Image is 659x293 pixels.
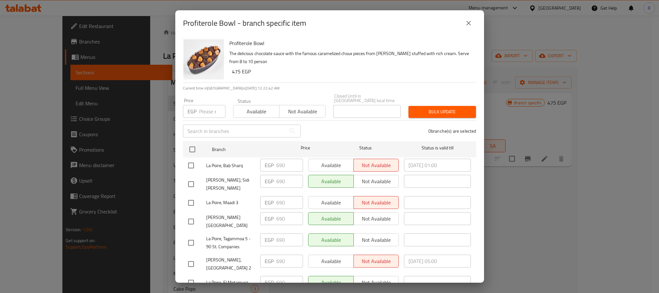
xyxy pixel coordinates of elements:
[461,15,476,31] button: close
[265,236,274,244] p: EGP
[279,105,325,118] button: Not available
[212,146,279,154] span: Branch
[276,159,303,172] input: Please enter price
[276,212,303,225] input: Please enter price
[229,39,471,48] h6: Profiterole Bowl
[265,279,274,286] p: EGP
[229,50,471,66] p: The delicious chocolate sauce with the famous caramelized choux pieces from [PERSON_NAME] stuffed...
[236,107,277,116] span: Available
[206,213,255,230] span: [PERSON_NAME][GEOGRAPHIC_DATA]
[199,105,225,118] input: Please enter price
[183,125,286,137] input: Search in branches
[206,176,255,192] span: [PERSON_NAME], Sidi [PERSON_NAME]
[188,108,197,115] p: EGP
[265,257,274,265] p: EGP
[206,199,255,207] span: La Poire, Maadi 3
[183,39,224,80] img: Profiterole Bowl
[206,235,255,251] span: La Poire, Tagammoa 5 - 90 St. Companies
[206,279,255,287] span: La Poire, El Motamyez
[276,175,303,188] input: Please enter price
[265,177,274,185] p: EGP
[233,105,279,118] button: Available
[183,85,476,91] p: Current time in [GEOGRAPHIC_DATA] is [DATE] 12:22:42 AM
[183,18,306,28] h2: Profiterole Bowl - branch specific item
[206,256,255,272] span: [PERSON_NAME], [GEOGRAPHIC_DATA] 2
[332,144,399,152] span: Status
[276,276,303,289] input: Please enter price
[284,144,327,152] span: Price
[276,233,303,246] input: Please enter price
[428,128,476,134] p: 0 branche(s) are selected
[276,255,303,268] input: Please enter price
[265,161,274,169] p: EGP
[206,162,255,170] span: La Poire, Bab Sharq
[408,106,476,118] button: Bulk update
[414,108,471,116] span: Bulk update
[265,199,274,206] p: EGP
[276,196,303,209] input: Please enter price
[282,107,323,116] span: Not available
[265,215,274,222] p: EGP
[404,144,471,152] span: Status is valid till
[232,67,471,76] h6: 475 EGP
